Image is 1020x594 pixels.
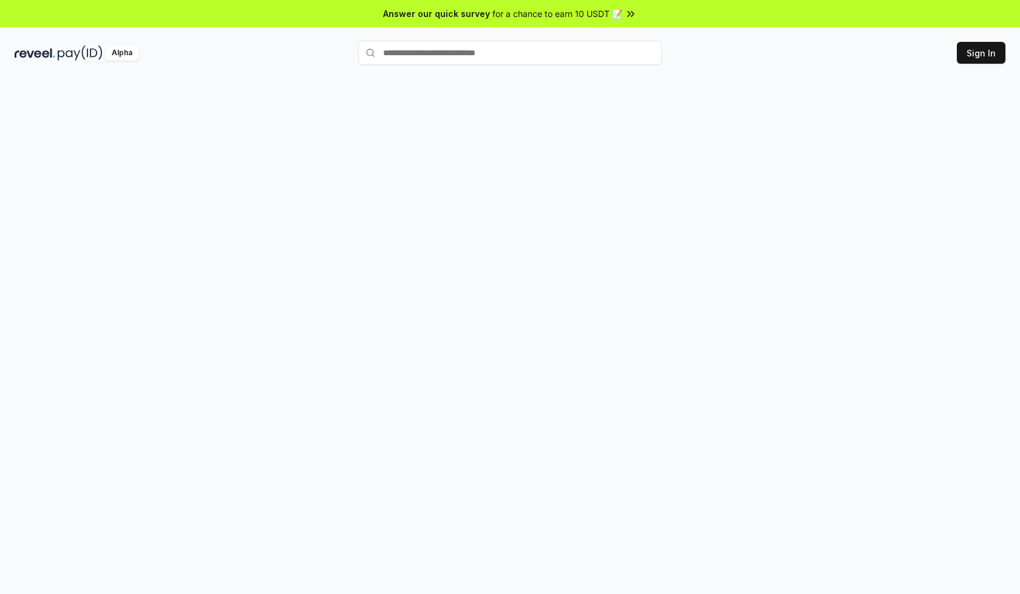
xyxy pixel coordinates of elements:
[383,7,490,20] span: Answer our quick survey
[957,42,1005,64] button: Sign In
[58,46,103,61] img: pay_id
[15,46,55,61] img: reveel_dark
[492,7,622,20] span: for a chance to earn 10 USDT 📝
[105,46,139,61] div: Alpha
